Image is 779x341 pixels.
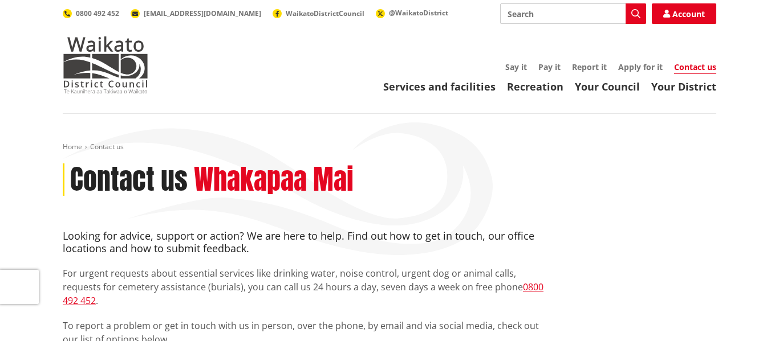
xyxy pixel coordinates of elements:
[376,8,448,18] a: @WaikatoDistrict
[63,9,119,18] a: 0800 492 452
[63,142,716,152] nav: breadcrumb
[76,9,119,18] span: 0800 492 452
[389,8,448,18] span: @WaikatoDistrict
[652,3,716,24] a: Account
[70,163,188,196] h1: Contact us
[90,142,124,151] span: Contact us
[63,266,549,307] p: For urgent requests about essential services like drinking water, noise control, urgent dog or an...
[505,61,527,72] a: Say it
[618,61,663,72] a: Apply for it
[286,9,364,18] span: WaikatoDistrictCouncil
[63,142,82,151] a: Home
[674,61,716,74] a: Contact us
[63,36,148,93] img: Waikato District Council - Te Kaunihera aa Takiwaa o Waikato
[572,61,607,72] a: Report it
[727,293,768,334] iframe: Messenger Launcher
[131,9,261,18] a: [EMAIL_ADDRESS][DOMAIN_NAME]
[575,80,640,93] a: Your Council
[63,230,549,254] h4: Looking for advice, support or action? We are here to help. Find out how to get in touch, our off...
[273,9,364,18] a: WaikatoDistrictCouncil
[194,163,354,196] h2: Whakapaa Mai
[63,281,543,307] a: 0800 492 452
[144,9,261,18] span: [EMAIL_ADDRESS][DOMAIN_NAME]
[500,3,646,24] input: Search input
[507,80,563,93] a: Recreation
[383,80,496,93] a: Services and facilities
[651,80,716,93] a: Your District
[538,61,561,72] a: Pay it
